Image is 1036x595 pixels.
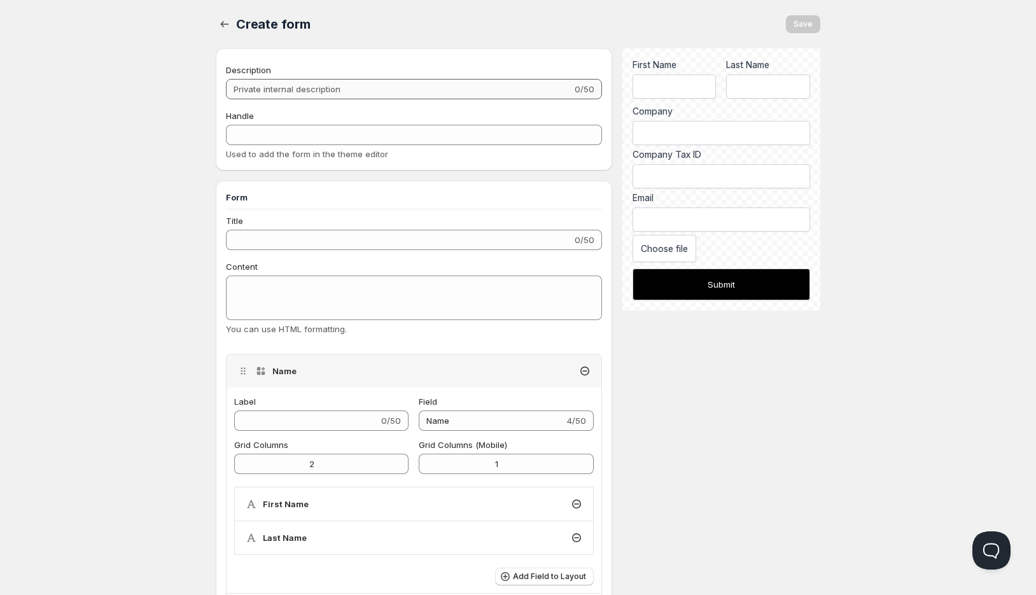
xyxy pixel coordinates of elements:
[226,65,271,75] span: Description
[226,324,347,334] span: You can use HTML formatting.
[633,192,810,204] div: Email
[272,365,297,377] h4: Name
[633,59,717,71] label: First Name
[236,17,311,32] span: Create form
[263,531,307,544] h4: Last Name
[226,149,388,159] span: Used to add the form in the theme editor
[633,148,810,161] label: Company Tax ID
[513,571,586,582] span: Add Field to Layout
[419,440,507,450] span: Grid Columns (Mobile)
[226,191,602,204] h3: Form
[633,269,810,300] button: Submit
[972,531,1011,570] iframe: Help Scout Beacon - Open
[226,262,258,272] span: Content
[633,105,810,118] label: Company
[234,396,256,407] span: Label
[226,216,243,226] span: Title
[495,568,594,585] button: Add Field to Layout
[226,111,254,121] span: Handle
[726,59,810,71] label: Last Name
[641,242,688,255] span: Choose file
[263,498,309,510] h4: First Name
[234,440,288,450] span: Grid Columns
[226,79,572,99] input: Private internal description
[419,396,437,407] span: Field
